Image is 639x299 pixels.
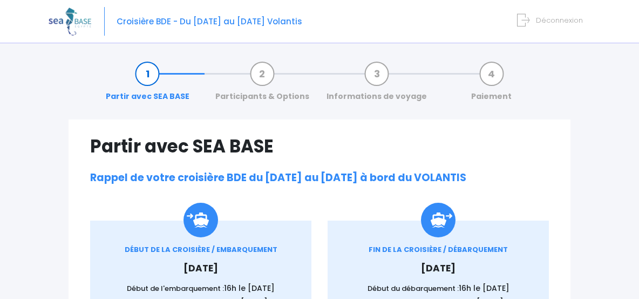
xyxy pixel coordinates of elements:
[421,203,456,237] img: icon_debarquement.svg
[459,283,509,294] span: 16h le [DATE]
[125,244,277,255] span: DÉBUT DE LA CROISIÈRE / EMBARQUEMENT
[321,68,432,102] a: Informations de voyage
[183,262,218,275] span: [DATE]
[210,68,315,102] a: Participants & Options
[90,172,549,184] h2: Rappel de votre croisière BDE du [DATE] au [DATE] à bord du VOLANTIS
[369,244,508,255] span: FIN DE LA CROISIÈRE / DÉBARQUEMENT
[344,283,533,294] p: Début du débarquement :
[421,262,456,275] span: [DATE]
[106,283,295,294] p: Début de l'embarquement :
[100,68,195,102] a: Partir avec SEA BASE
[117,16,302,27] span: Croisière BDE - Du [DATE] au [DATE] Volantis
[183,203,218,237] img: Icon_embarquement.svg
[536,15,583,25] span: Déconnexion
[466,68,517,102] a: Paiement
[90,136,549,157] h1: Partir avec SEA BASE
[224,283,275,294] span: 16h le [DATE]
